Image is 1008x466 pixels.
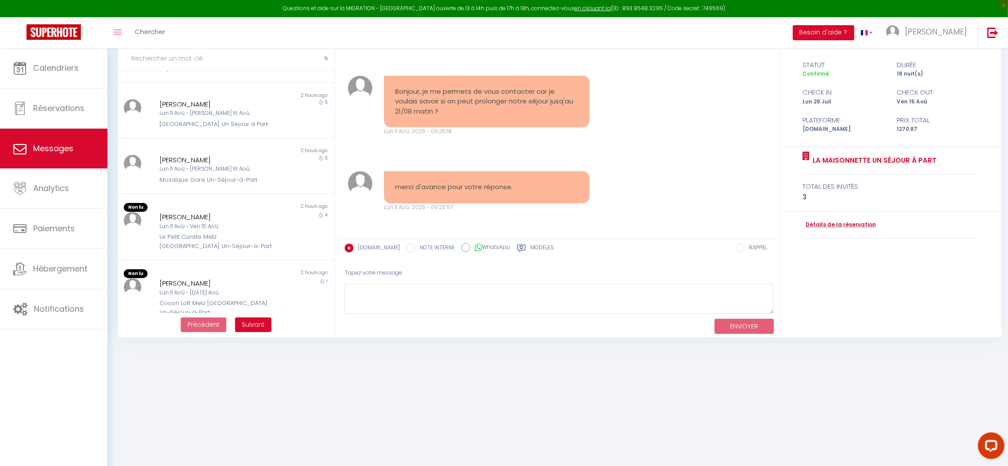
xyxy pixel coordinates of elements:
[803,70,829,77] span: Confirmé
[124,99,141,117] img: ...
[879,17,978,48] a: ... [PERSON_NAME]
[384,203,590,212] div: Lun 11 Aoû. 2025 - 09:25:57
[354,244,400,253] label: [DOMAIN_NAME]
[530,244,554,255] label: Modèles
[34,303,84,314] span: Notifications
[793,25,854,40] button: Besoin d'aide ?
[470,243,510,253] label: WhatsApp
[745,244,767,253] label: RAPPEL
[803,181,979,192] div: total des invités
[225,92,333,99] div: 2 hours ago
[797,125,891,134] div: [DOMAIN_NAME]
[160,176,274,184] div: Mosaîque Gare Un-Séjour-à-Part
[160,299,274,317] div: Cocon Loft Metz [GEOGRAPHIC_DATA] Un-Séjour-à-Part
[124,278,141,296] img: ...
[160,222,274,231] div: Lun 11 Aoû - Ven 15 Aoû
[33,183,69,194] span: Analytics
[33,223,75,234] span: Paiements
[27,24,81,40] img: Super Booking
[225,269,333,278] div: 2 hours ago
[242,320,265,329] span: Suivant
[987,27,998,38] img: logout
[325,212,327,218] span: 4
[810,155,936,166] a: La Maisonnette Un Séjour à Part
[891,115,985,126] div: Prix total
[160,212,274,222] div: [PERSON_NAME]
[235,317,271,332] button: Next
[160,120,274,129] div: [GEOGRAPHIC_DATA] Un Séjour à Part
[135,27,165,36] span: Chercher
[160,289,274,297] div: Lun 11 Aoû - [DATE] Aoû
[124,269,148,278] span: Non lu
[891,60,985,70] div: durée
[905,26,967,37] span: [PERSON_NAME]
[160,233,274,251] div: Le Petit Curiste Metz [GEOGRAPHIC_DATA] Un-Séjour-à-Part
[325,155,327,161] span: 5
[225,203,333,212] div: 2 hours ago
[971,429,1008,466] iframe: LiveChat chat widget
[33,103,84,114] span: Réservations
[797,98,891,106] div: Lun 28 Juil
[128,17,172,48] a: Chercher
[124,203,148,212] span: Non lu
[160,278,274,289] div: [PERSON_NAME]
[348,171,373,196] img: ...
[797,115,891,126] div: Plateforme
[574,4,611,12] a: en cliquant ici
[415,244,455,253] label: NOTE INTERNE
[395,182,579,192] pre: merci d'avance pour votre réponse.
[33,62,79,73] span: Calendriers
[160,165,274,173] div: Lun 11 Aoû - [PERSON_NAME] 16 Aoû
[181,317,226,332] button: Previous
[325,99,327,106] span: 5
[187,320,220,329] span: Précédent
[384,127,590,136] div: Lun 11 Aoû. 2025 - 09:25:18
[891,70,985,78] div: 18 nuit(s)
[891,87,985,98] div: check out
[886,25,899,38] img: ...
[395,87,579,117] pre: Bonjour, je me permets de vous contacter car je voulais savoir si on peut prolonger notre séjour ...
[33,263,87,274] span: Hébergement
[124,155,141,172] img: ...
[797,87,891,98] div: check in
[715,319,774,334] button: ENVOYER
[160,109,274,118] div: Lun 11 Aoû - [PERSON_NAME] 16 Aoû
[803,192,979,202] div: 3
[345,262,774,284] div: Tapez votre message
[348,76,373,100] img: ...
[891,98,985,106] div: Ven 15 Aoû
[160,99,274,110] div: [PERSON_NAME]
[225,147,333,154] div: 2 hours ago
[803,221,876,229] a: Détails de la réservation
[33,143,73,154] span: Messages
[160,155,274,165] div: [PERSON_NAME]
[118,46,334,71] input: Rechercher un mot clé
[891,125,985,134] div: 1270.87
[124,212,141,229] img: ...
[326,278,327,285] span: 1
[797,60,891,70] div: statut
